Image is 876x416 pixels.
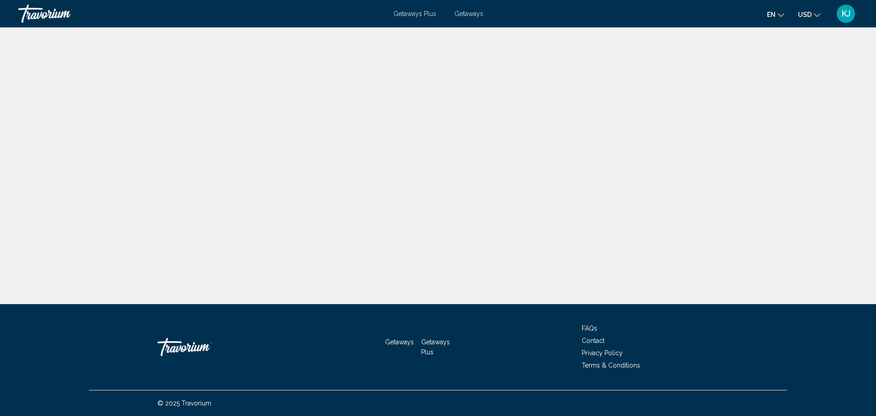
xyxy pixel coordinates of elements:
span: USD [798,11,812,18]
a: FAQs [582,325,597,332]
a: Getaways Plus [393,10,436,17]
a: Travorium [157,333,249,361]
a: Getaways Plus [421,338,450,356]
span: KJ [842,9,850,18]
a: Contact [582,337,605,344]
span: en [767,11,776,18]
span: © 2025 Travorium [157,400,211,407]
a: Privacy Policy [582,349,623,357]
a: Travorium [18,5,384,23]
a: Getaways [454,10,483,17]
a: Getaways [385,338,414,346]
button: Change language [767,8,784,21]
button: User Menu [834,4,858,23]
a: Terms & Conditions [582,362,640,369]
button: Change currency [798,8,820,21]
